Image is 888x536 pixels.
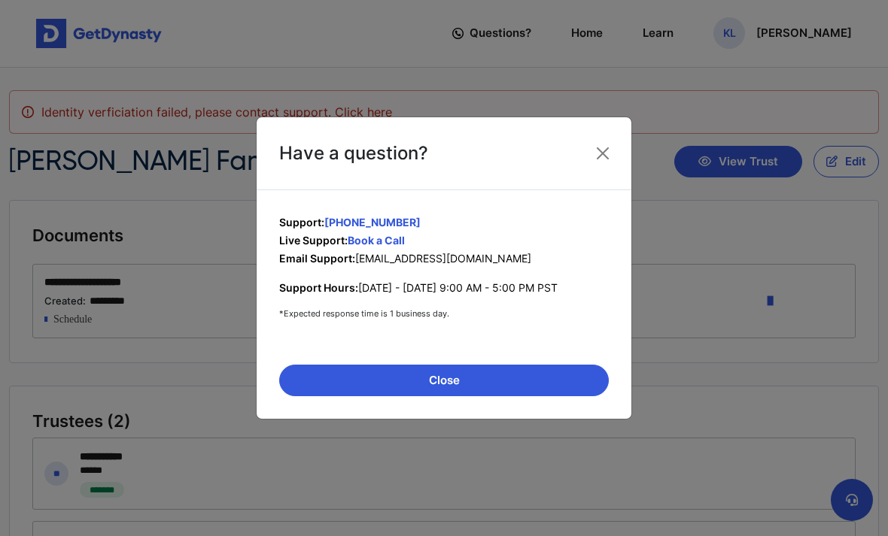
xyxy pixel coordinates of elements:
[279,281,358,294] span: Support Hours:
[355,252,531,265] span: [EMAIL_ADDRESS][DOMAIN_NAME]
[591,141,615,165] button: Close
[324,216,421,229] a: [PHONE_NUMBER]
[279,252,355,265] span: Email Support:
[358,281,558,294] span: [DATE] - [DATE] 9:00 AM - 5:00 PM PST
[279,234,348,247] span: Live Support:
[279,216,324,229] span: Support:
[279,307,609,320] span: *Expected response time is 1 business day.
[279,365,609,396] button: Close
[279,140,428,167] div: Have a question?
[348,234,405,247] a: Book a Call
